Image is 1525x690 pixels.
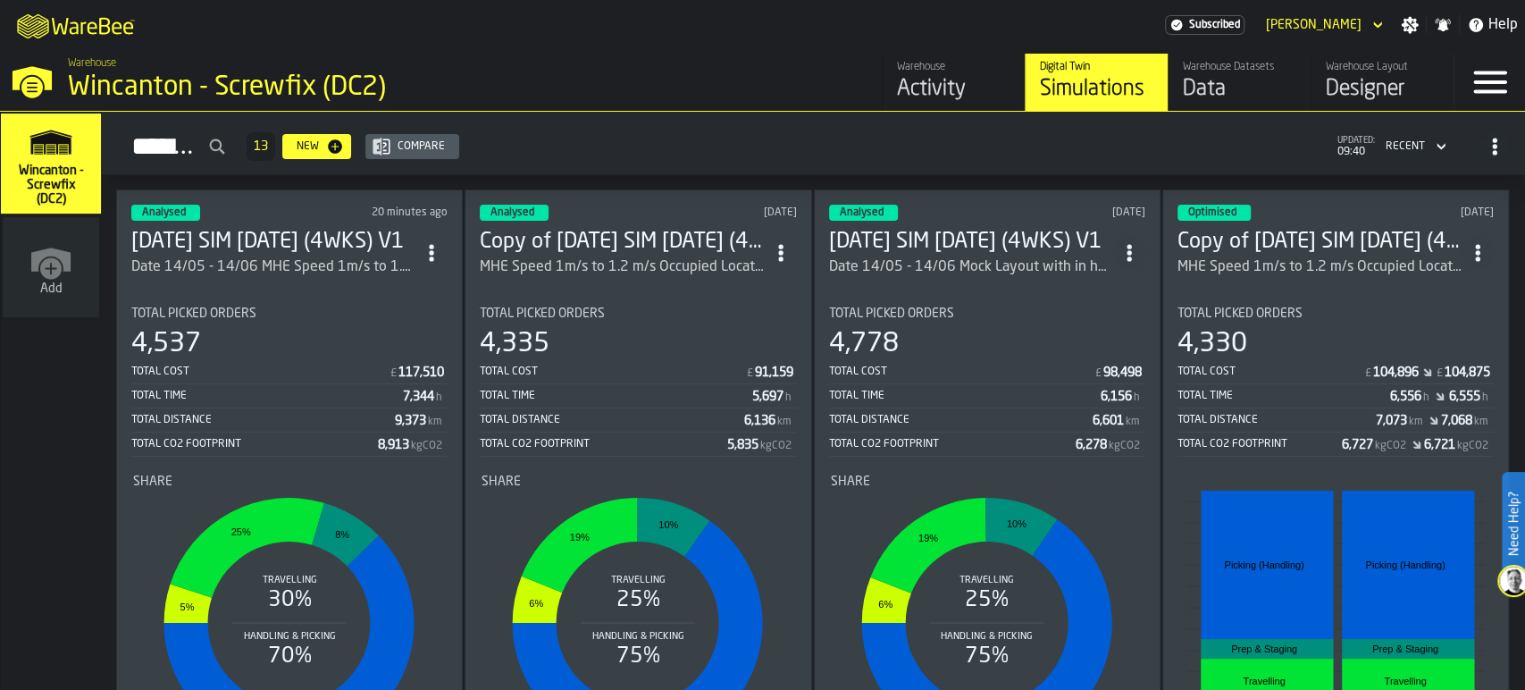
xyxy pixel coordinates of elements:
[1109,440,1140,452] span: kgCO2
[131,307,448,321] div: Title
[1134,391,1140,404] span: h
[1390,390,1421,404] div: Stat Value
[1445,366,1490,380] div: Stat Value
[131,366,389,378] div: Total Cost
[1386,140,1425,153] div: DropdownMenuValue-4
[1177,438,1342,450] div: Total CO2 Footprint
[102,112,1525,175] h2: button-Simulations
[1374,206,1494,219] div: Updated: 13/06/2025, 14:32:25 Created: 13/06/2025, 14:27:19
[1454,54,1525,111] label: button-toggle-Menu
[131,228,415,257] h3: [DATE] SIM [DATE] (4WKS) V1
[829,328,899,360] div: 4,778
[744,414,775,428] div: Stat Value
[131,228,415,257] div: APR1 SIM 19/06/25 (4WKS) V1
[1101,390,1132,404] div: Stat Value
[1337,136,1375,146] span: updated:
[411,440,442,452] span: kgCO2
[1441,414,1472,428] div: Stat Value
[829,438,1076,450] div: Total CO2 Footprint
[1177,390,1390,402] div: Total Time
[8,164,94,206] span: Wincanton - Screwfix (DC2)
[829,257,1113,278] div: Date 14/05 - 14/06 Mock Layout with in house rules
[1394,16,1426,34] label: button-toggle-Settings
[131,414,395,426] div: Total Distance
[133,475,446,489] div: Title
[1040,61,1153,73] div: Digital Twin
[1177,257,1462,278] div: MHE Speed 1m/s to 1.2 m/s Occupied Locations only Load Balancing on Aisles
[1482,391,1488,404] span: h
[398,366,444,380] div: Stat Value
[131,257,415,278] div: Date 14/05 - 14/06 MHE Speed 1m/s to 1.2 m/s Occupied Locations only Load Balancing on Aisles
[482,475,521,489] span: Share
[785,391,792,404] span: h
[480,438,726,450] div: Total CO2 Footprint
[1,114,101,217] a: link-to-/wh/i/63e073f5-5036-4912-aacb-dea34a669cb3/simulations
[1183,61,1296,73] div: Warehouse Datasets
[675,206,797,219] div: Updated: 15/07/2025, 10:56:30 Created: 24/06/2025, 11:43:16
[829,390,1101,402] div: Total Time
[1375,440,1406,452] span: kgCO2
[3,217,99,321] a: link-to-/wh/new
[480,366,744,378] div: Total Cost
[480,205,549,221] div: status-3 2
[1126,416,1140,428] span: km
[1365,367,1371,380] span: £
[1183,75,1296,104] div: Data
[1177,307,1303,321] span: Total Picked Orders
[831,475,1144,489] div: Title
[829,228,1113,257] div: APR1 SIM 24/06/25 (4WKS) V1
[131,390,403,402] div: Total Time
[436,391,442,404] span: h
[378,438,409,452] div: Stat Value
[282,134,351,159] button: button-New
[131,328,201,360] div: 4,537
[760,440,792,452] span: kgCO2
[365,134,459,159] button: button-Compare
[390,140,452,153] div: Compare
[131,438,378,450] div: Total CO2 Footprint
[747,367,753,380] span: £
[1040,75,1153,104] div: Simulations
[1165,15,1244,35] a: link-to-/wh/i/63e073f5-5036-4912-aacb-dea34a669cb3/settings/billing
[829,307,1145,457] div: stat-Total Picked Orders
[755,366,793,380] div: Stat Value
[142,207,186,218] span: Analysed
[40,282,63,296] span: Add
[1177,366,1363,378] div: Total Cost
[1177,307,1494,457] div: stat-Total Picked Orders
[882,54,1025,111] a: link-to-/wh/i/63e073f5-5036-4912-aacb-dea34a669cb3/feed/
[1189,19,1240,31] span: Subscribed
[68,57,116,70] span: Warehouse
[480,307,796,321] div: Title
[1025,54,1168,111] a: link-to-/wh/i/63e073f5-5036-4912-aacb-dea34a669cb3/simulations
[1103,366,1142,380] div: Stat Value
[752,390,783,404] div: Stat Value
[840,207,884,218] span: Analysed
[480,257,764,278] div: MHE Speed 1m/s to 1.2 m/s Occupied Locations only Load Balancing on Aisles
[1266,18,1362,32] div: DropdownMenuValue-Tim Aston Aston
[482,475,794,489] div: Title
[480,390,751,402] div: Total Time
[480,307,605,321] span: Total Picked Orders
[480,414,743,426] div: Total Distance
[1177,205,1251,221] div: status-3 2
[1311,54,1454,111] a: link-to-/wh/i/63e073f5-5036-4912-aacb-dea34a669cb3/designer
[1342,438,1373,452] div: Stat Value
[390,367,397,380] span: £
[1259,14,1387,36] div: DropdownMenuValue-Tim Aston Aston
[829,366,1093,378] div: Total Cost
[727,438,758,452] div: Stat Value
[1095,367,1102,380] span: £
[1177,414,1376,426] div: Total Distance
[480,228,764,257] div: Copy of APR1 SIM 06/06/25 (4WKS) V1
[829,205,898,221] div: status-3 2
[1177,307,1494,321] div: Title
[1378,136,1450,157] div: DropdownMenuValue-4
[1373,366,1419,380] div: Stat Value
[1177,228,1462,257] div: Copy of APR1 SIM 06/06/25 (4WKS) V1
[1488,14,1518,36] span: Help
